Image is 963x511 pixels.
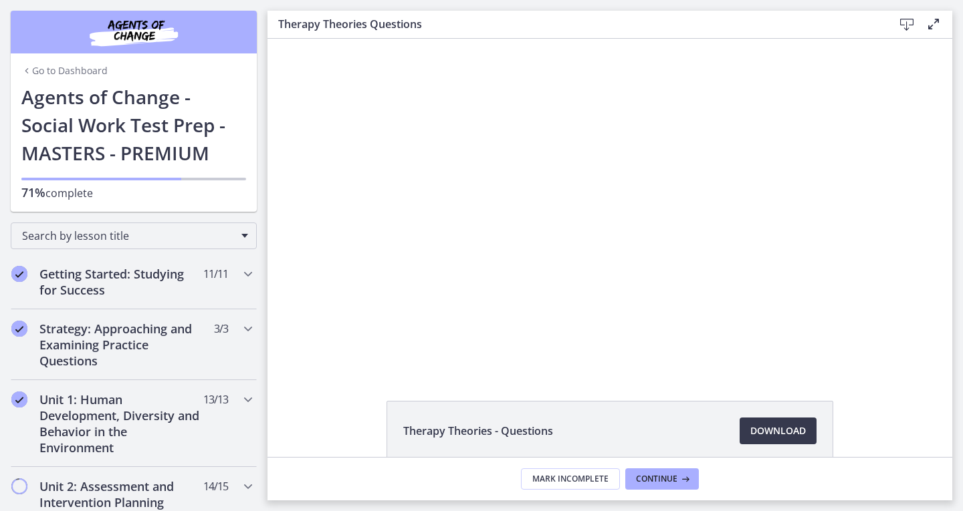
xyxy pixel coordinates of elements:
h2: Unit 2: Assessment and Intervention Planning [39,478,203,510]
a: Download [740,417,817,444]
h2: Strategy: Approaching and Examining Practice Questions [39,321,203,369]
span: Therapy Theories - Questions [403,423,553,439]
i: Completed [11,391,27,407]
span: 71% [21,184,45,200]
h2: Getting Started: Studying for Success [39,266,203,298]
div: Search by lesson title [11,222,257,249]
img: Agents of Change [53,16,214,48]
span: 11 / 11 [203,266,228,282]
span: Download [750,423,806,439]
span: 3 / 3 [214,321,228,337]
button: Continue [625,468,699,490]
i: Completed [11,321,27,337]
h1: Agents of Change - Social Work Test Prep - MASTERS - PREMIUM [21,83,246,167]
h3: Therapy Theories Questions [278,16,872,32]
p: complete [21,184,246,201]
iframe: Video Lesson [267,39,952,370]
button: Mark Incomplete [521,468,620,490]
i: Completed [11,266,27,282]
span: Continue [636,474,677,484]
a: Go to Dashboard [21,64,108,77]
span: Mark Incomplete [532,474,609,484]
h2: Unit 1: Human Development, Diversity and Behavior in the Environment [39,391,203,456]
span: 14 / 15 [203,478,228,494]
span: Search by lesson title [22,228,235,243]
span: 13 / 13 [203,391,228,407]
